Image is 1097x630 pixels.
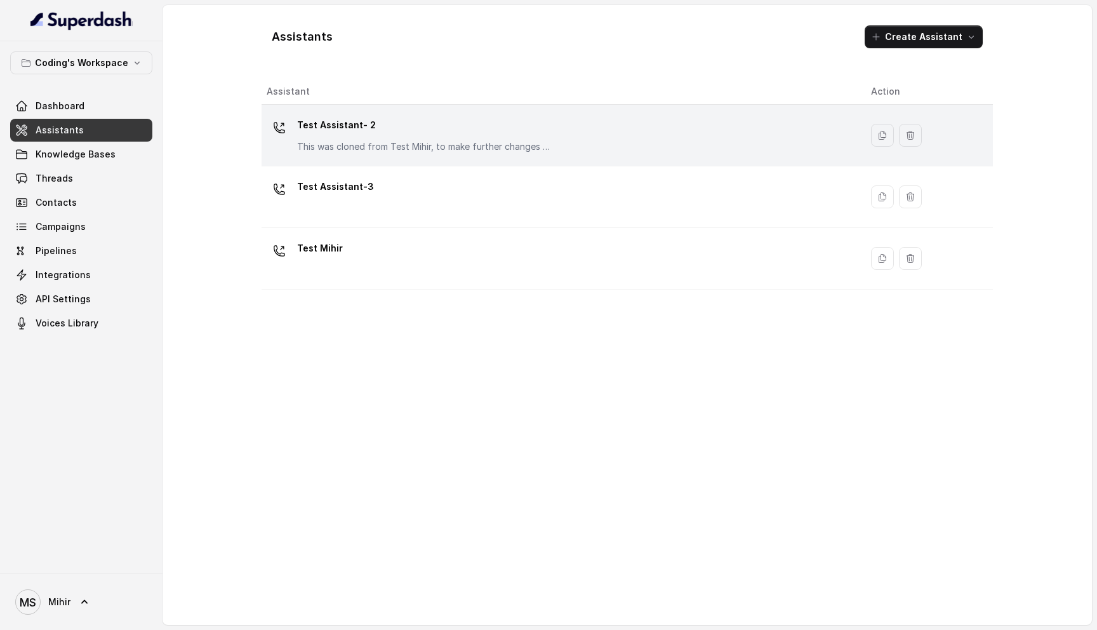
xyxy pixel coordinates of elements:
span: Voices Library [36,317,98,330]
span: Threads [36,172,73,185]
h1: Assistants [272,27,333,47]
p: Coding's Workspace [35,55,128,70]
button: Coding's Workspace [10,51,152,74]
text: MS [20,596,36,609]
span: Contacts [36,196,77,209]
p: Test Assistant- 2 [297,115,551,135]
a: Mihir [10,584,152,620]
th: Action [861,79,993,105]
span: Dashboard [36,100,84,112]
span: API Settings [36,293,91,305]
a: Knowledge Bases [10,143,152,166]
a: Voices Library [10,312,152,335]
a: Integrations [10,264,152,286]
a: Dashboard [10,95,152,117]
span: Campaigns [36,220,86,233]
a: Assistants [10,119,152,142]
p: Test Assistant-3 [297,177,374,197]
a: Threads [10,167,152,190]
img: light.svg [30,10,133,30]
a: API Settings [10,288,152,311]
span: Assistants [36,124,84,137]
a: Campaigns [10,215,152,238]
span: Integrations [36,269,91,281]
span: Mihir [48,596,70,608]
p: Test Mihir [297,238,343,258]
p: This was cloned from Test Mihir, to make further changes as discussed with the Superdash team. [297,140,551,153]
a: Pipelines [10,239,152,262]
span: Pipelines [36,245,77,257]
a: Contacts [10,191,152,214]
span: Knowledge Bases [36,148,116,161]
th: Assistant [262,79,861,105]
button: Create Assistant [865,25,983,48]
